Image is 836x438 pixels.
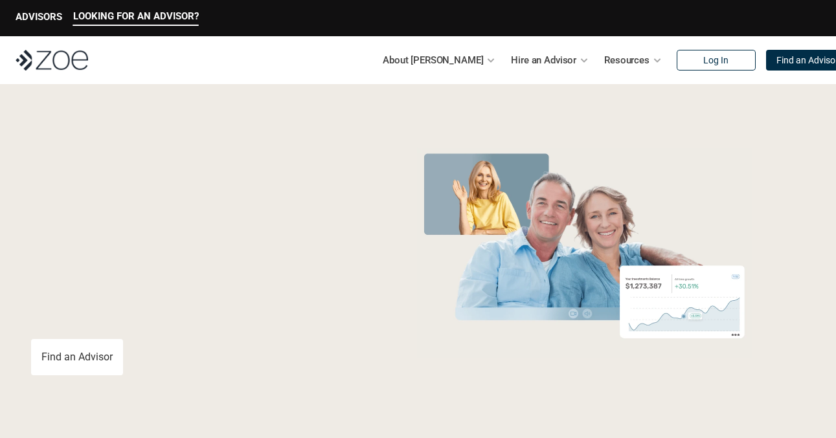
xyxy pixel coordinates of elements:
[604,50,650,70] p: Resources
[16,11,62,23] p: ADVISORS
[677,50,756,71] a: Log In
[41,351,113,363] p: Find an Advisor
[31,339,123,375] a: Find an Advisor
[405,366,764,373] em: The information in the visuals above is for illustrative purposes only and does not represent an ...
[383,50,483,70] p: About [PERSON_NAME]
[73,10,199,22] p: LOOKING FOR AN ADVISOR?
[511,50,576,70] p: Hire an Advisor
[31,292,364,323] p: You deserve an advisor you can trust. [PERSON_NAME], hire, and invest with vetted, fiduciary, fin...
[31,143,319,193] span: Grow Your Wealth
[31,186,293,279] span: with a Financial Advisor
[703,55,729,66] p: Log In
